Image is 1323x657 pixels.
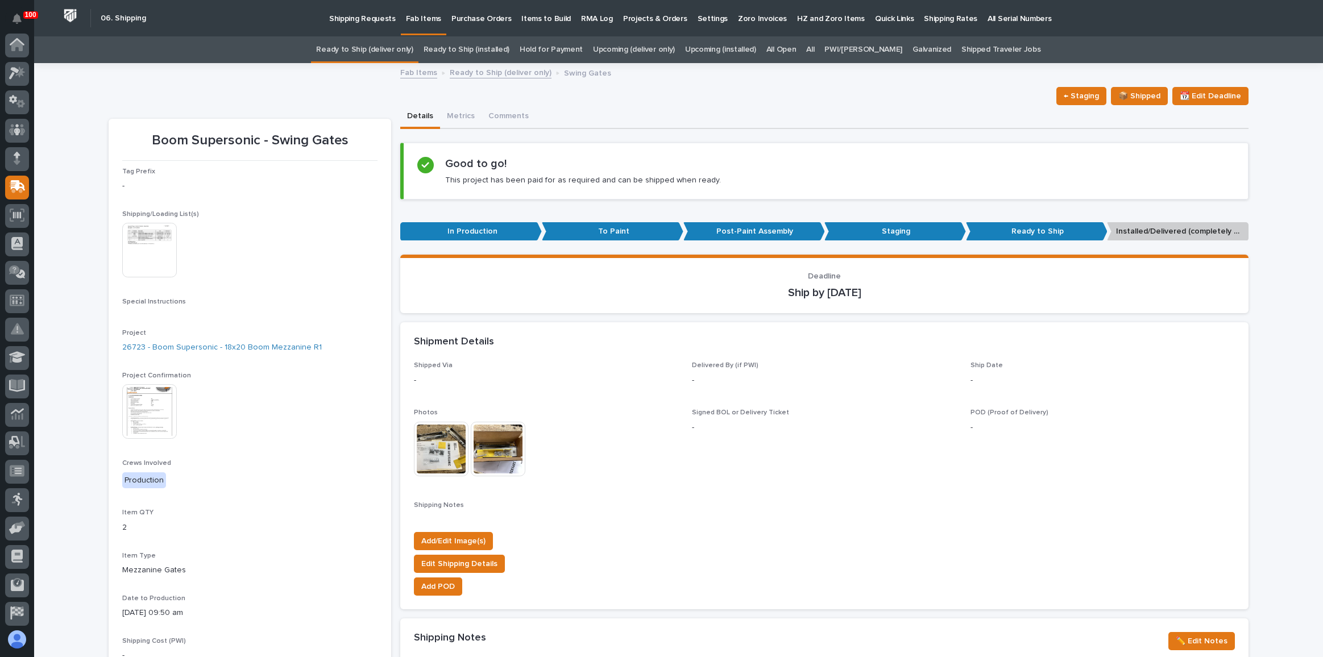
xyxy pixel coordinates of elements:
[564,66,611,78] p: Swing Gates
[450,65,551,78] a: Ready to Ship (deliver only)
[122,522,378,534] p: 2
[913,36,951,63] a: Galvanized
[122,298,186,305] span: Special Instructions
[966,222,1108,241] p: Ready to Ship
[414,286,1235,300] p: Ship by [DATE]
[414,577,462,596] button: Add POD
[1107,222,1249,241] p: Installed/Delivered (completely done)
[122,342,322,354] a: 26723 - Boom Supersonic - 18x20 Boom Mezzanine R1
[692,422,956,434] p: -
[414,532,493,550] button: Add/Edit Image(s)
[683,222,825,241] p: Post-Paint Assembly
[101,14,146,23] h2: 06. Shipping
[824,222,966,241] p: Staging
[122,330,146,336] span: Project
[60,5,81,26] img: Workspace Logo
[122,211,199,218] span: Shipping/Loading List(s)
[122,595,185,602] span: Date to Production
[414,362,453,369] span: Shipped Via
[1118,89,1160,103] span: 📦 Shipped
[414,632,486,644] h2: Shipping Notes
[400,222,542,241] p: In Production
[445,157,507,171] h2: Good to go!
[971,375,1235,386] p: -
[414,375,678,386] p: -
[1064,89,1099,103] span: ← Staging
[414,502,464,509] span: Shipping Notes
[122,372,191,379] span: Project Confirmation
[421,557,497,571] span: Edit Shipping Details
[1176,634,1227,648] span: ✏️ Edit Notes
[122,472,166,489] div: Production
[445,175,721,185] p: This project has been paid for as required and can be shipped when ready.
[25,11,36,19] p: 100
[806,36,814,63] a: All
[824,36,902,63] a: PWI/[PERSON_NAME]
[122,607,378,619] p: [DATE] 09:50 am
[421,534,486,548] span: Add/Edit Image(s)
[1111,87,1168,105] button: 📦 Shipped
[542,222,683,241] p: To Paint
[316,36,413,63] a: Ready to Ship (deliver only)
[400,105,440,129] button: Details
[1056,87,1106,105] button: ← Staging
[692,375,956,386] p: -
[520,36,583,63] a: Hold for Payment
[122,638,186,644] span: Shipping Cost (PWI)
[1172,87,1249,105] button: 📆 Edit Deadline
[482,105,536,129] button: Comments
[971,422,1235,434] p: -
[5,627,29,651] button: users-avatar
[5,7,29,31] button: Notifications
[14,14,29,32] div: Notifications100
[971,362,1003,369] span: Ship Date
[440,105,482,129] button: Metrics
[961,36,1041,63] a: Shipped Traveler Jobs
[593,36,675,63] a: Upcoming (deliver only)
[685,36,756,63] a: Upcoming (installed)
[400,65,437,78] a: Fab Items
[414,336,494,348] h2: Shipment Details
[122,168,155,175] span: Tag Prefix
[122,552,156,559] span: Item Type
[414,555,505,573] button: Edit Shipping Details
[808,272,841,280] span: Deadline
[971,409,1048,416] span: POD (Proof of Delivery)
[122,132,378,149] p: Boom Supersonic - Swing Gates
[122,509,154,516] span: Item QTY
[1180,89,1241,103] span: 📆 Edit Deadline
[122,460,171,467] span: Crews Involved
[692,409,789,416] span: Signed BOL or Delivery Ticket
[766,36,797,63] a: All Open
[1168,632,1235,650] button: ✏️ Edit Notes
[414,409,438,416] span: Photos
[122,180,378,192] p: -
[692,362,758,369] span: Delivered By (if PWI)
[122,564,378,576] p: Mezzanine Gates
[424,36,509,63] a: Ready to Ship (installed)
[421,580,455,593] span: Add POD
